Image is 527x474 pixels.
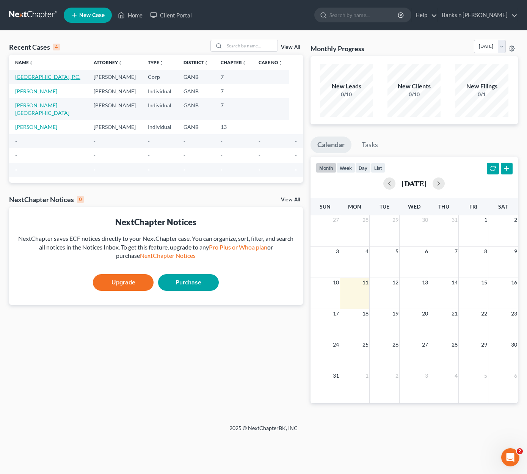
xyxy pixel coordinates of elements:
a: Help [412,8,437,22]
div: NextChapter Notices [15,216,297,228]
span: 20 [421,309,429,318]
a: Client Portal [146,8,196,22]
span: 16 [510,278,518,287]
a: View All [281,45,300,50]
span: - [15,152,17,159]
td: GANB [177,70,215,84]
span: - [221,166,223,173]
a: View All [281,197,300,202]
td: 13 [215,120,253,134]
i: unfold_more [159,61,164,65]
a: [PERSON_NAME] [15,124,57,130]
span: - [184,152,185,159]
iframe: Intercom live chat [501,448,519,466]
span: 29 [480,340,488,349]
span: - [184,166,185,173]
span: 22 [480,309,488,318]
span: 29 [392,215,399,224]
span: Sat [498,203,508,210]
span: 18 [362,309,369,318]
div: New Leads [320,82,373,91]
span: 4 [454,371,458,380]
span: 8 [483,247,488,256]
input: Search by name... [224,40,278,51]
span: Sun [320,203,331,210]
span: 17 [332,309,340,318]
td: [PERSON_NAME] [88,84,142,98]
td: GANB [177,120,215,134]
span: - [221,138,223,144]
span: 2 [395,371,399,380]
span: 6 [424,247,429,256]
span: 7 [454,247,458,256]
span: 1 [365,371,369,380]
span: 30 [510,340,518,349]
span: - [259,152,260,159]
div: 0 [77,196,84,203]
td: GANB [177,98,215,120]
span: 28 [362,215,369,224]
span: 31 [332,371,340,380]
span: Wed [408,203,420,210]
i: unfold_more [29,61,33,65]
button: day [355,163,371,173]
i: unfold_more [118,61,122,65]
i: unfold_more [242,61,246,65]
span: 26 [392,340,399,349]
a: NextChapter Notices [140,252,196,259]
td: Individual [142,98,177,120]
td: Corp [142,70,177,84]
a: Attorneyunfold_more [94,60,122,65]
span: 15 [480,278,488,287]
span: 3 [424,371,429,380]
span: 19 [392,309,399,318]
a: Purchase [158,274,219,291]
span: 5 [395,247,399,256]
td: Individual [142,120,177,134]
div: New Clients [387,82,441,91]
span: 14 [451,278,458,287]
a: Home [114,8,146,22]
span: 6 [513,371,518,380]
span: Thu [438,203,449,210]
a: Chapterunfold_more [221,60,246,65]
a: Districtunfold_more [184,60,209,65]
i: unfold_more [204,61,209,65]
i: unfold_more [278,61,283,65]
span: - [148,138,150,144]
td: 7 [215,84,253,98]
span: 12 [392,278,399,287]
a: Nameunfold_more [15,60,33,65]
span: - [148,152,150,159]
div: 4 [53,44,60,50]
span: 25 [362,340,369,349]
span: 27 [332,215,340,224]
a: Pro Plus or Whoa plan [209,243,267,251]
a: [GEOGRAPHIC_DATA], P.C. [15,74,80,80]
span: 11 [362,278,369,287]
span: - [295,152,297,159]
a: Banks n [PERSON_NAME] [438,8,518,22]
a: Calendar [311,137,351,153]
div: Recent Cases [9,42,60,52]
span: - [295,138,297,144]
a: [PERSON_NAME][GEOGRAPHIC_DATA] [15,102,69,116]
button: month [316,163,336,173]
div: 2025 © NextChapterBK, INC [47,424,480,438]
div: NextChapter saves ECF notices directly to your NextChapter case. You can organize, sort, filter, ... [15,234,297,261]
button: week [336,163,355,173]
span: - [94,138,96,144]
span: - [15,138,17,144]
td: 7 [215,70,253,84]
span: - [184,138,185,144]
a: Case Nounfold_more [259,60,283,65]
a: Typeunfold_more [148,60,164,65]
td: 7 [215,98,253,120]
span: - [259,138,260,144]
span: 3 [335,247,340,256]
td: Individual [142,84,177,98]
div: NextChapter Notices [9,195,84,204]
span: - [94,166,96,173]
span: - [15,166,17,173]
span: Fri [469,203,477,210]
